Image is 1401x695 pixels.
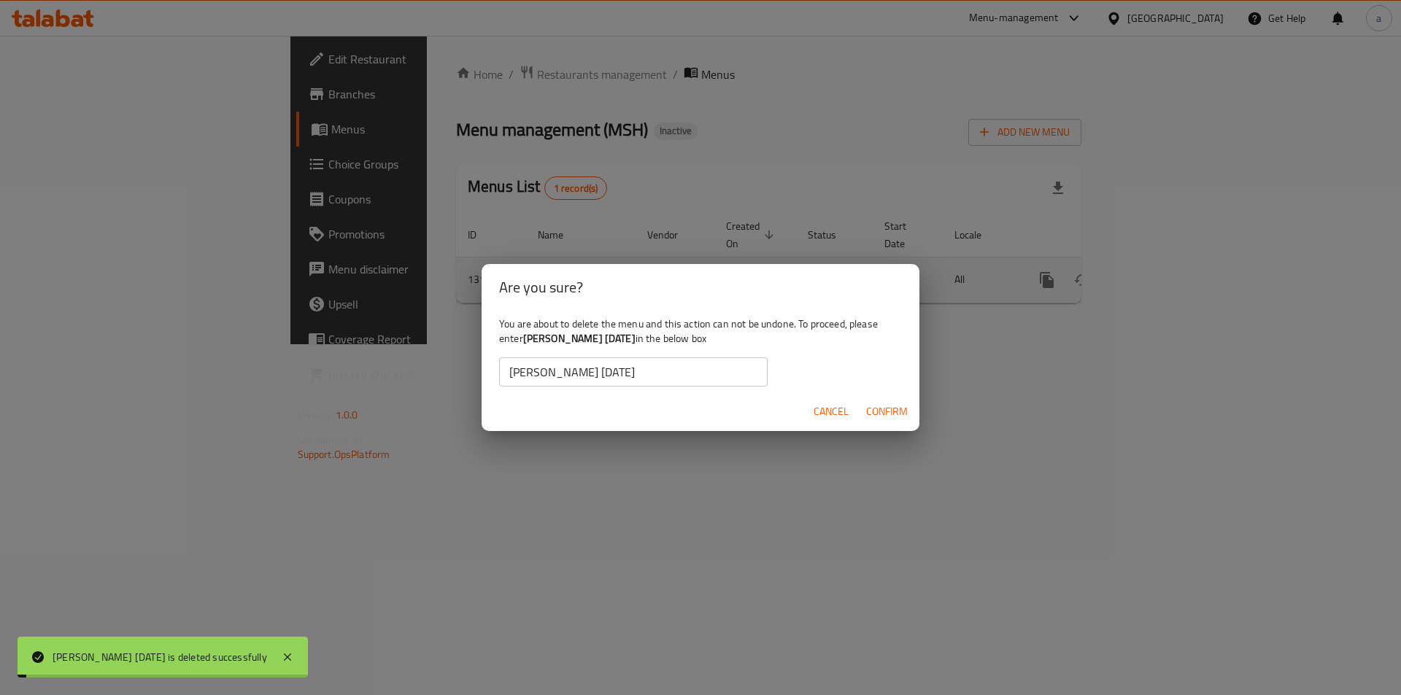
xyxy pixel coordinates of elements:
[814,403,849,421] span: Cancel
[482,311,919,392] div: You are about to delete the menu and this action can not be undone. To proceed, please enter in t...
[866,403,908,421] span: Confirm
[499,276,902,299] h2: Are you sure?
[523,329,636,348] b: [PERSON_NAME] [DATE]
[53,649,267,665] div: [PERSON_NAME] [DATE] is deleted successfully
[808,398,854,425] button: Cancel
[860,398,914,425] button: Confirm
